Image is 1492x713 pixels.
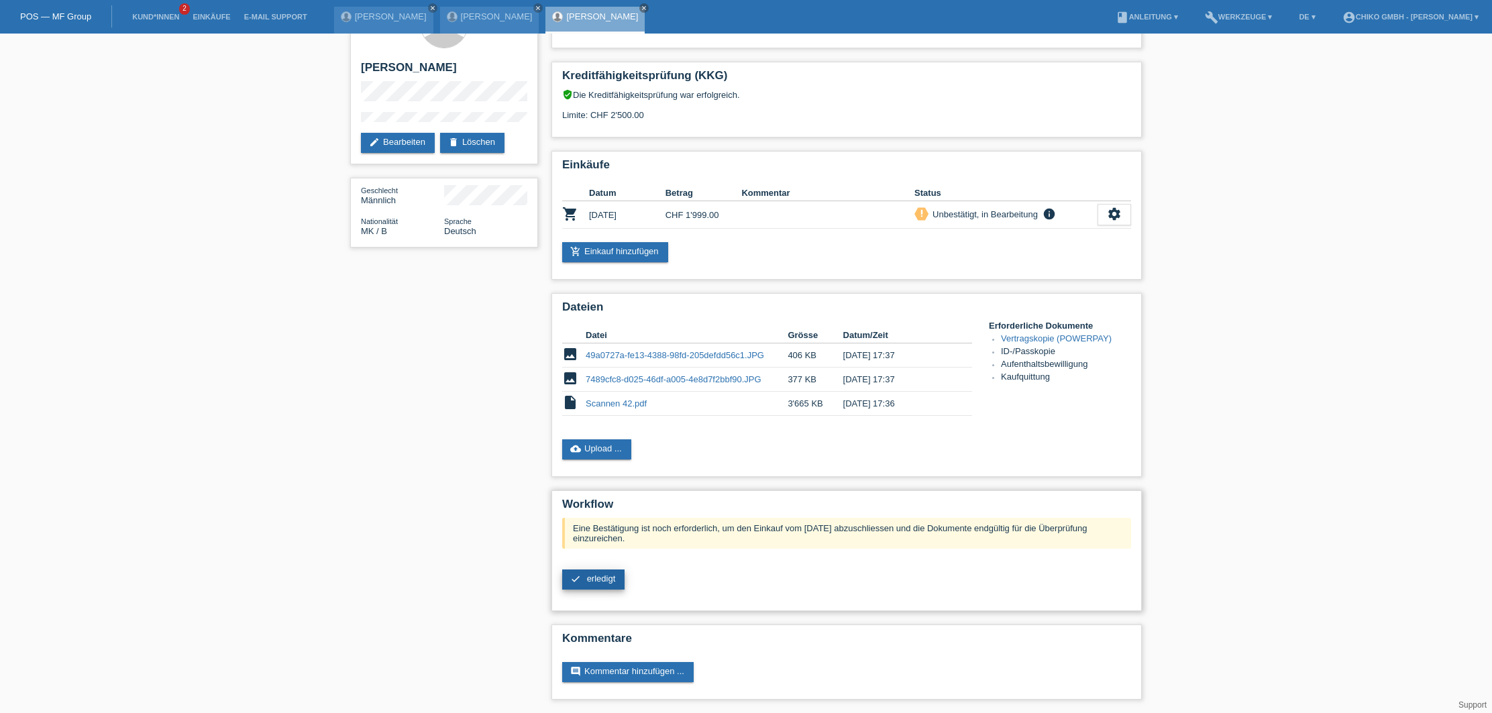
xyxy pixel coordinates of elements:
[843,368,953,392] td: [DATE] 17:37
[361,217,398,225] span: Nationalität
[361,226,387,236] span: Mazedonien / B / 18.06.2021
[562,632,1131,652] h2: Kommentare
[788,327,843,343] th: Grösse
[1107,207,1122,221] i: settings
[535,5,541,11] i: close
[355,11,427,21] a: [PERSON_NAME]
[361,185,444,205] div: Männlich
[361,186,398,195] span: Geschlecht
[589,185,665,201] th: Datum
[843,343,953,368] td: [DATE] 17:37
[788,343,843,368] td: 406 KB
[639,3,649,13] a: close
[788,368,843,392] td: 377 KB
[448,137,459,148] i: delete
[562,89,1131,130] div: Die Kreditfähigkeitsprüfung war erfolgreich. Limite: CHF 2'500.00
[1001,346,1131,359] li: ID-/Passkopie
[562,158,1131,178] h2: Einkäufe
[989,321,1131,331] h4: Erforderliche Dokumente
[20,11,91,21] a: POS — MF Group
[429,5,436,11] i: close
[914,185,1098,201] th: Status
[562,242,668,262] a: add_shopping_cartEinkauf hinzufügen
[587,573,616,584] span: erledigt
[1116,11,1129,24] i: book
[562,662,694,682] a: commentKommentar hinzufügen ...
[562,300,1131,321] h2: Dateien
[1001,359,1131,372] li: Aufenthaltsbewilligung
[186,13,237,21] a: Einkäufe
[665,201,742,229] td: CHF 1'999.00
[570,246,581,257] i: add_shopping_cart
[570,443,581,454] i: cloud_upload
[917,209,926,218] i: priority_high
[570,573,581,584] i: check
[562,394,578,410] i: insert_drive_file
[1041,207,1057,221] i: info
[562,370,578,386] i: image
[237,13,314,21] a: E-Mail Support
[562,439,631,459] a: cloud_uploadUpload ...
[566,11,638,21] a: [PERSON_NAME]
[369,137,380,148] i: edit
[562,346,578,362] i: image
[665,185,742,201] th: Betrag
[1109,13,1185,21] a: bookAnleitung ▾
[589,201,665,229] td: [DATE]
[361,61,527,81] h2: [PERSON_NAME]
[533,3,543,13] a: close
[1292,13,1322,21] a: DE ▾
[562,498,1131,518] h2: Workflow
[179,3,190,15] span: 2
[1205,11,1218,24] i: build
[788,392,843,416] td: 3'665 KB
[586,350,764,360] a: 49a0727a-fe13-4388-98fd-205defdd56c1.JPG
[125,13,186,21] a: Kund*innen
[562,89,573,100] i: verified_user
[586,398,647,408] a: Scannen 42.pdf
[1458,700,1487,710] a: Support
[1001,372,1131,384] li: Kaufquittung
[1001,333,1112,343] a: Vertragskopie (POWERPAY)
[428,3,437,13] a: close
[641,5,647,11] i: close
[444,217,472,225] span: Sprache
[361,133,435,153] a: editBearbeiten
[928,207,1038,221] div: Unbestätigt, in Bearbeitung
[1342,11,1356,24] i: account_circle
[843,392,953,416] td: [DATE] 17:36
[562,569,625,590] a: check erledigt
[570,666,581,677] i: comment
[586,327,788,343] th: Datei
[562,206,578,222] i: POSP00027230
[562,518,1131,549] div: Eine Bestätigung ist noch erforderlich, um den Einkauf vom [DATE] abzuschliessen und die Dokument...
[1336,13,1485,21] a: account_circleChiko GmbH - [PERSON_NAME] ▾
[440,133,504,153] a: deleteLöschen
[461,11,533,21] a: [PERSON_NAME]
[843,327,953,343] th: Datum/Zeit
[586,374,761,384] a: 7489cfc8-d025-46df-a005-4e8d7f2bbf90.JPG
[444,226,476,236] span: Deutsch
[562,69,1131,89] h2: Kreditfähigkeitsprüfung (KKG)
[741,185,914,201] th: Kommentar
[1198,13,1279,21] a: buildWerkzeuge ▾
